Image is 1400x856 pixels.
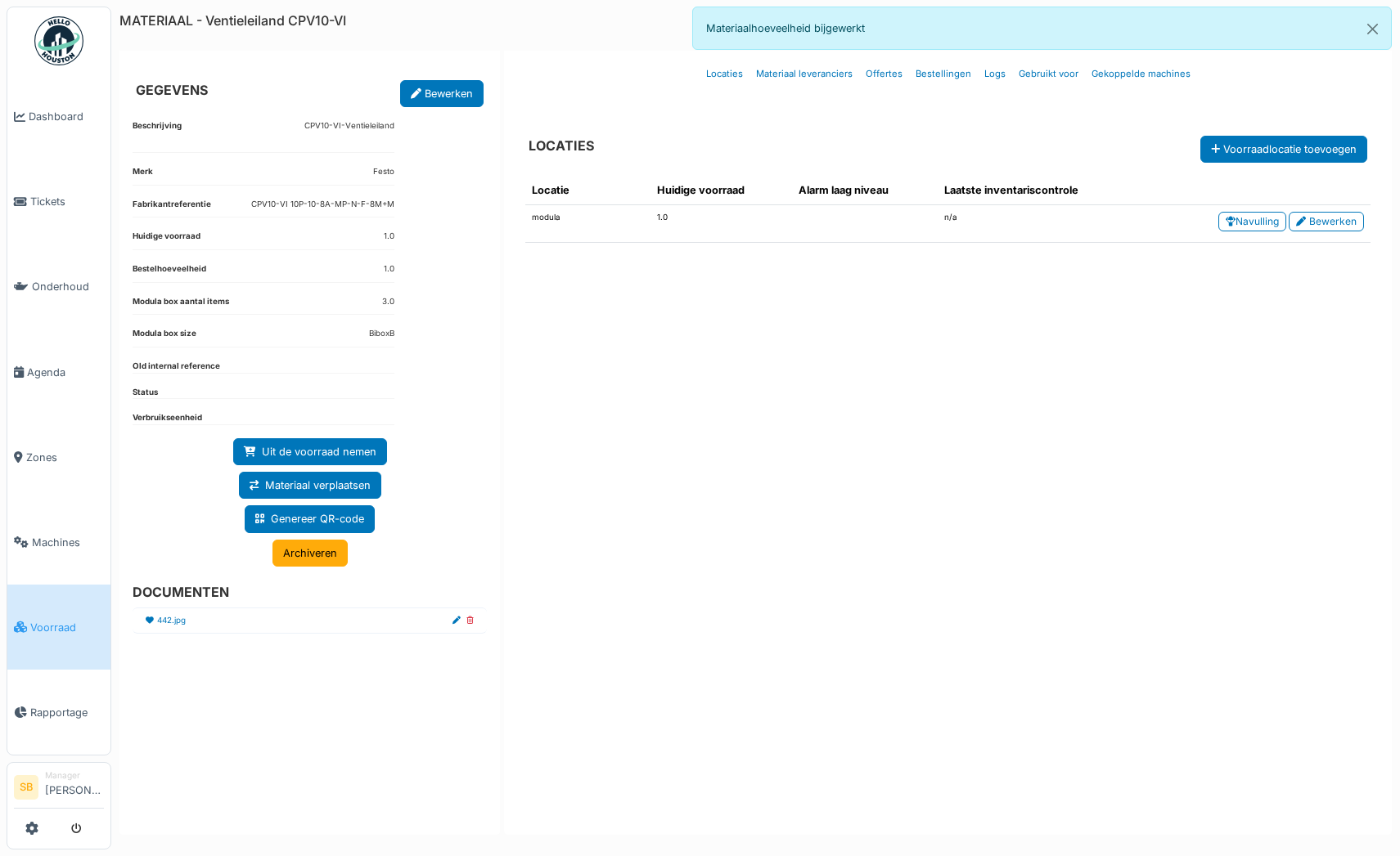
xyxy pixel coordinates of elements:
a: Rapportage [7,670,110,755]
a: Materiaal leveranciers [750,55,859,93]
dd: BiboxB [369,328,394,340]
span: Machines [32,535,104,550]
a: Locaties [700,55,750,93]
dt: Verbruikseenheid [133,412,202,424]
a: Dashboard [7,74,110,159]
dt: Status [133,387,158,399]
a: Gebruikt voor [1012,55,1085,93]
span: Onderhoud [32,279,104,294]
span: Zones [26,450,104,465]
span: Rapportage [30,705,104,720]
a: Bewerken [1289,212,1364,231]
th: Alarm laag niveau [792,176,938,205]
img: Badge_color-CXgf-gQk.svg [34,16,83,65]
dt: Bestelhoeveelheid [133,263,206,282]
span: Voorraad [30,620,104,635]
dt: Beschrijving [133,120,182,152]
dt: Modula box size [133,328,196,347]
span: Dashboard [29,109,104,124]
dd: 1.0 [384,263,394,276]
a: 442.jpg [157,615,186,627]
dt: Modula box aantal items [133,296,229,315]
td: 1.0 [650,205,793,243]
h6: DOCUMENTEN [133,585,474,600]
dt: Merk [133,166,153,185]
a: Machines [7,500,110,585]
li: SB [14,775,38,800]
a: Uit de voorraad nemen [233,438,387,465]
a: Bestellingen [909,55,978,93]
button: Voorraadlocatie toevoegen [1200,136,1367,163]
th: Locatie [525,176,650,205]
dd: 1.0 [384,231,394,243]
dt: Fabrikantreferentie [133,199,211,217]
li: [PERSON_NAME] [45,769,104,804]
a: Bewerken [400,80,484,107]
div: Materiaalhoeveelheid bijgewerkt [692,7,1393,50]
th: Huidige voorraad [650,176,793,205]
td: modula [525,205,650,243]
a: Tickets [7,159,110,244]
a: Genereer QR-code [245,505,375,532]
th: Laatste inventariscontrole [938,176,1146,205]
a: Navulling [1218,212,1286,231]
a: Voorraad [7,585,110,670]
td: n/a [938,205,1146,243]
dt: Huidige voorraad [133,231,200,249]
div: Manager [45,769,104,782]
a: Gekoppelde machines [1085,55,1197,93]
p: CPV10-VI-Ventieleiland [304,120,394,132]
dd: CPV10-VI 10P-10-8A-MP-N-F-8M+M [251,199,394,211]
dd: 3.0 [382,296,394,308]
a: Logs [978,55,1012,93]
dt: Old internal reference [133,361,220,373]
a: Onderhoud [7,244,110,329]
a: SB Manager[PERSON_NAME] [14,769,104,809]
a: Archiveren [272,540,348,567]
dd: Festo [373,166,394,178]
a: Agenda [7,329,110,415]
button: Close [1354,7,1391,51]
h6: GEGEVENS [136,83,208,98]
a: Zones [7,415,110,500]
span: Agenda [27,365,104,380]
a: Materiaal verplaatsen [239,472,381,499]
a: Offertes [859,55,909,93]
span: Tickets [30,194,104,209]
h6: MATERIAAL - Ventieleiland CPV10-VI [119,13,346,29]
h6: LOCATIES [529,138,594,154]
